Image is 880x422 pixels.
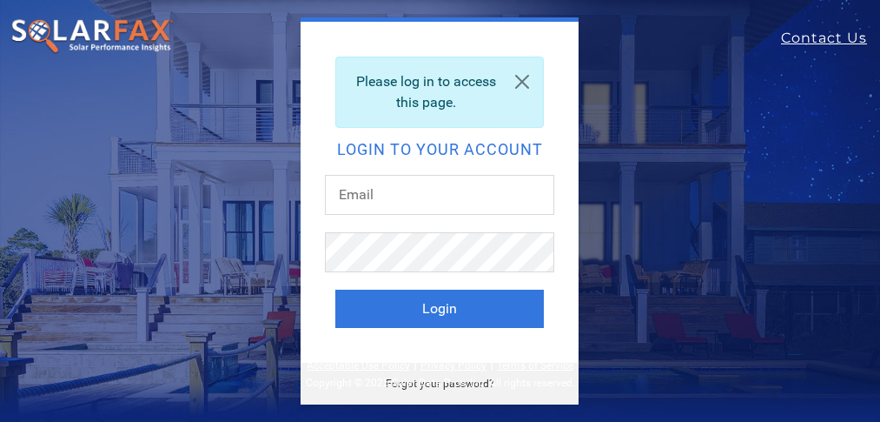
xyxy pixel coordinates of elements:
[335,142,544,157] h2: Login to your account
[335,290,544,328] button: Login
[335,57,544,128] div: Please log in to access this page.
[414,356,417,372] span: |
[490,356,493,372] span: |
[307,359,410,372] a: Acceptable Use Policy
[420,359,486,372] a: Privacy Policy
[325,175,554,215] input: Email
[781,28,880,49] a: Contact Us
[501,57,543,106] a: Close
[10,18,174,55] img: SolarFax
[497,359,573,372] a: Terms of Service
